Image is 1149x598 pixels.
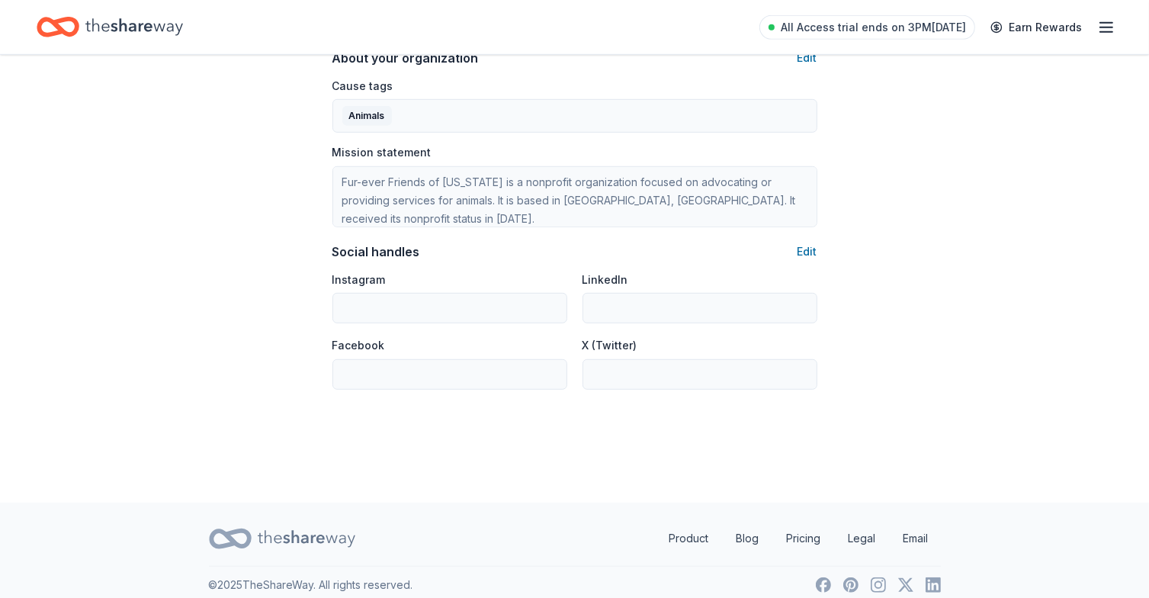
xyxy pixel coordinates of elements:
a: Home [37,9,183,45]
a: Earn Rewards [981,14,1091,41]
span: All Access trial ends on 3PM[DATE] [781,18,966,37]
label: Cause tags [332,79,393,94]
label: Facebook [332,338,385,353]
button: Edit [798,243,817,261]
a: Blog [724,523,772,554]
label: Instagram [332,272,386,288]
button: Animals [332,99,817,133]
nav: quick links [657,523,941,554]
textarea: Fur-ever Friends of [US_STATE] is a nonprofit organization focused on advocating or providing ser... [332,166,817,227]
div: Animals [342,106,392,126]
p: © 2025 TheShareWay. All rights reserved. [209,576,413,594]
label: Mission statement [332,145,432,160]
label: LinkedIn [583,272,628,288]
a: Email [891,523,941,554]
button: Edit [798,49,817,67]
div: Social handles [332,243,420,261]
a: Pricing [775,523,833,554]
div: About your organization [332,49,479,67]
a: All Access trial ends on 3PM[DATE] [759,15,975,40]
label: X (Twitter) [583,338,637,353]
a: Legal [836,523,888,554]
a: Product [657,523,721,554]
